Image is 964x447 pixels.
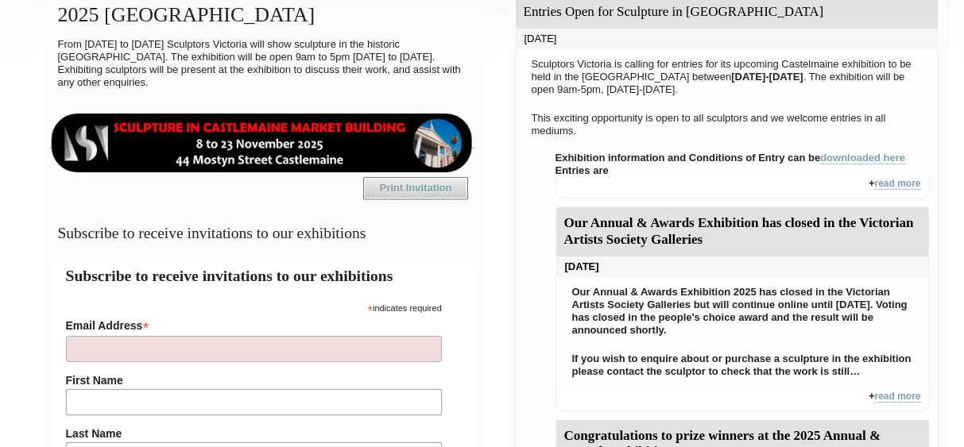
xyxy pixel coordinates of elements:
a: Print Invitation [363,177,468,199]
a: downloaded here [820,152,905,164]
div: [DATE] [556,256,929,277]
div: indicates required [66,299,442,314]
h3: Subscribe to receive invitations to our exhibitions [50,218,474,249]
label: Email Address [66,314,442,333]
strong: [DATE]-[DATE] [731,71,803,83]
a: read more [874,391,920,403]
p: Sculptors Victoria is calling for entries for its upcoming Castelmaine exhibition to be held in t... [524,54,930,100]
div: Our Annual & Awards Exhibition has closed in the Victorian Artists Society Galleries [556,207,929,256]
label: Last Name [66,427,442,440]
h2: Subscribe to receive invitations to our exhibitions [66,264,458,287]
p: From [DATE] to [DATE] Sculptors Victoria will show sculpture in the historic [GEOGRAPHIC_DATA]. T... [50,34,474,93]
a: read more [874,178,920,190]
div: + [556,177,930,198]
label: First Name [66,374,442,387]
p: Our Annual & Awards Exhibition 2025 has closed in the Victorian Artists Society Galleries but wil... [564,282,921,341]
div: [DATE] [516,29,938,49]
p: If you wish to enquire about or purchase a sculpture in the exhibition please contact the sculpto... [564,349,921,382]
img: castlemaine-ldrbd25v2.png [50,114,474,172]
p: This exciting opportunity is open to all sculptors and we welcome entries in all mediums. [524,108,930,141]
div: + [556,390,930,411]
strong: Exhibition information and Conditions of Entry can be [556,152,906,164]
